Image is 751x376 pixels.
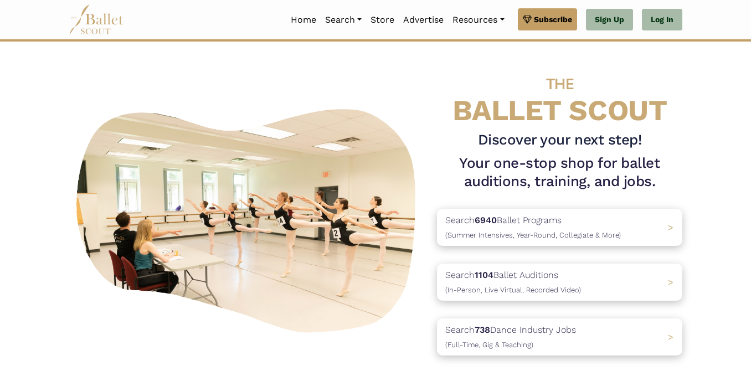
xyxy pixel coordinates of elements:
h3: Discover your next step! [437,131,682,150]
p: Search Dance Industry Jobs [445,323,576,351]
a: Store [366,8,399,32]
img: gem.svg [523,13,532,25]
a: Search [321,8,366,32]
a: Advertise [399,8,448,32]
span: > [668,332,673,342]
a: Subscribe [518,8,577,30]
a: Log In [642,9,682,31]
span: (In-Person, Live Virtual, Recorded Video) [445,286,581,294]
h4: BALLET SCOUT [437,64,682,126]
span: > [668,222,673,233]
span: > [668,277,673,287]
b: 1104 [475,270,493,280]
a: Sign Up [586,9,633,31]
b: 6940 [475,215,497,225]
a: Search6940Ballet Programs(Summer Intensives, Year-Round, Collegiate & More)> [437,209,682,246]
p: Search Ballet Auditions [445,268,581,296]
b: 738 [475,325,490,335]
a: Search1104Ballet Auditions(In-Person, Live Virtual, Recorded Video) > [437,264,682,301]
img: A group of ballerinas talking to each other in a ballet studio [69,99,428,338]
span: (Full-Time, Gig & Teaching) [445,341,533,349]
h1: Your one-stop shop for ballet auditions, training, and jobs. [437,154,682,192]
span: Subscribe [534,13,572,25]
a: Search738Dance Industry Jobs(Full-Time, Gig & Teaching) > [437,318,682,356]
a: Home [286,8,321,32]
span: (Summer Intensives, Year-Round, Collegiate & More) [445,231,621,239]
a: Resources [448,8,508,32]
p: Search Ballet Programs [445,213,621,241]
span: THE [546,75,574,93]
